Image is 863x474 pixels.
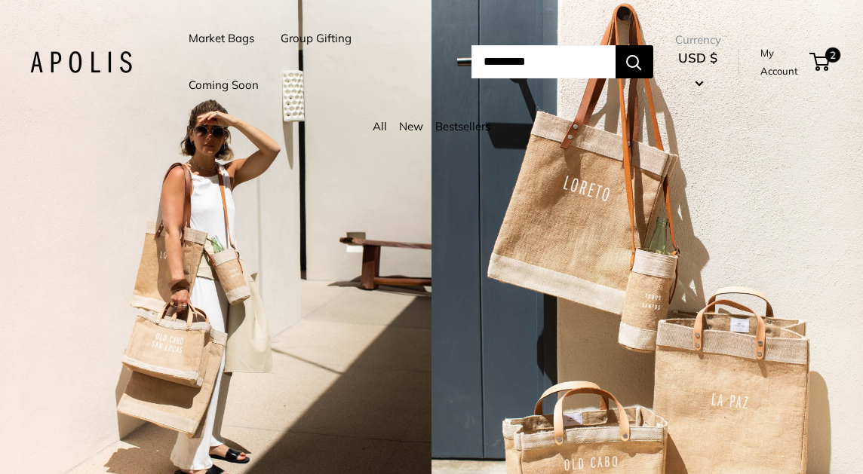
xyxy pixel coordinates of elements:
input: Search... [471,45,616,78]
a: Market Bags [189,28,254,49]
a: 2 [811,53,830,71]
a: New [399,119,423,133]
a: My Account [760,44,804,81]
span: Currency [675,29,721,50]
a: Group Gifting [281,28,352,49]
a: Bestsellers [435,119,490,133]
span: 2 [825,47,840,63]
a: Coming Soon [189,75,259,96]
button: USD $ [675,46,721,94]
button: Search [616,45,653,78]
span: USD $ [678,50,717,66]
a: All [373,119,387,133]
img: Apolis [30,51,132,73]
